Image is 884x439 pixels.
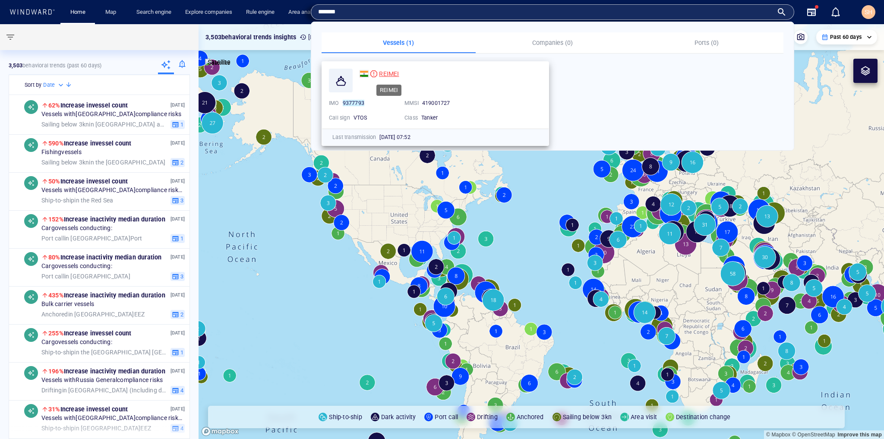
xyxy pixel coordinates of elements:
[170,310,185,319] button: 2
[860,3,877,21] button: SH
[170,215,185,223] p: [DATE]
[41,234,64,241] span: Port call
[421,114,473,122] div: Tanker
[48,330,64,337] span: 255%
[379,134,410,140] span: [DATE] 07:52
[41,272,64,279] span: Port call
[43,81,55,89] h6: Date
[170,177,185,185] p: [DATE]
[133,5,175,20] button: Search engine
[41,186,185,194] span: Vessels with [GEOGRAPHIC_DATA] compliance risks conducting:
[865,9,872,16] span: SH
[354,114,367,121] span: VTOS
[9,62,101,69] p: behavioral trends (Past 60 days)
[179,196,183,204] span: 3
[205,59,230,67] img: satellite
[48,216,64,223] span: 152%
[343,100,364,106] mark: 9377793
[48,178,128,185] span: Increase in vessel count
[170,385,185,395] button: 4
[41,148,82,156] span: Fishing vessels
[41,348,74,355] span: Ship-to-ship
[41,158,89,165] span: Sailing below 3kn
[64,5,92,20] button: Home
[170,158,185,167] button: 2
[170,196,185,205] button: 3
[179,120,183,128] span: 1
[41,120,89,127] span: Sailing below 3kn
[48,406,128,413] span: Increase in vessel count
[170,367,185,375] p: [DATE]
[9,62,22,69] strong: 3,503
[41,300,94,308] span: Bulk carrier vessels
[435,412,458,422] p: Port call
[830,33,862,41] p: Past 60 days
[48,140,131,147] span: Increase in vessel count
[381,412,416,422] p: Dark activity
[48,330,131,337] span: Increase in vessel count
[676,412,731,422] p: Destination change
[41,158,165,166] span: in the [GEOGRAPHIC_DATA]
[631,412,657,422] p: Area visit
[300,32,327,42] p: [DATE]
[766,432,790,438] a: Mapbox
[41,272,130,280] span: in [GEOGRAPHIC_DATA]
[41,224,112,232] span: Cargo vessels conducting:
[329,99,339,107] p: IMO
[25,81,41,89] h6: Sort by
[48,406,60,413] span: 31%
[48,216,165,223] span: Increase in activity median duration
[48,368,64,375] span: 196%
[332,133,376,141] p: Last transmission
[182,5,236,20] a: Explore companies
[329,412,362,422] p: Ship-to-ship
[48,140,64,147] span: 590%
[327,38,470,48] p: Vessels (1)
[170,253,185,261] p: [DATE]
[179,272,183,280] span: 3
[563,412,612,422] p: Sailing below 3kn
[404,114,418,122] p: Class
[179,386,183,394] span: 4
[285,5,325,20] a: Area analysis
[41,196,113,204] span: in the Red Sea
[837,432,882,438] a: Map feedback
[41,310,145,318] span: in [GEOGRAPHIC_DATA] EEZ
[404,99,419,107] p: MMSI
[243,5,278,20] button: Rule engine
[41,386,167,394] span: in [GEOGRAPHIC_DATA] (Including disputed area) EEZ
[41,120,167,128] span: in [GEOGRAPHIC_DATA] and [GEOGRAPHIC_DATA] EEZ
[830,7,841,17] div: Notification center
[170,347,185,357] button: 1
[847,400,878,433] iframe: Chat
[329,114,350,122] p: Call sign
[41,310,68,317] span: Anchored
[170,120,185,129] button: 1
[205,32,296,42] p: 3,503 behavioral trends insights
[170,234,185,243] button: 1
[170,139,185,147] p: [DATE]
[48,368,165,375] span: Increase in activity median duration
[517,412,544,422] p: Anchored
[41,111,181,118] span: Vessels with [GEOGRAPHIC_DATA] compliance risks
[98,5,126,20] button: Map
[41,262,112,270] span: Cargo vessels conducting:
[170,291,185,299] p: [DATE]
[170,405,185,413] p: [DATE]
[41,376,163,384] span: Vessels with Russia General compliance risks
[370,70,377,77] div: High risk
[48,292,165,299] span: Increase in activity median duration
[41,196,74,203] span: Ship-to-ship
[170,329,185,337] p: [DATE]
[422,100,450,106] span: 419001727
[199,24,884,439] canvas: Map
[792,432,835,438] a: OpenStreetMap
[360,69,399,79] a: REIMEI
[102,5,123,20] a: Map
[41,234,142,242] span: in [GEOGRAPHIC_DATA] Port
[179,234,183,242] span: 1
[635,38,778,48] p: Ports (0)
[67,5,89,20] a: Home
